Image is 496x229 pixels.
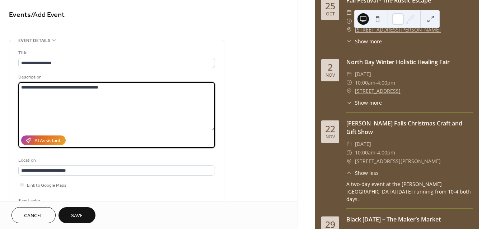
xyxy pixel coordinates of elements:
div: ​ [346,157,352,166]
span: Show more [355,99,382,106]
div: Black [DATE] – The Maker’s Market [346,215,473,224]
div: ​ [346,8,352,17]
span: Show less [355,169,379,177]
span: [DATE] [355,8,371,17]
button: Save [59,207,95,223]
span: / Add Event [31,8,65,22]
span: Event details [18,37,50,44]
span: 4:00pm [377,148,395,157]
span: Save [71,212,83,220]
span: 4:00pm [377,78,395,87]
span: 10:00am [355,78,375,87]
div: ​ [346,70,352,78]
div: 29 [325,220,335,229]
button: AI Assistant [21,135,66,145]
span: 10:00am [355,148,375,157]
div: 22 [325,124,335,133]
div: Description [18,73,214,81]
span: - [375,78,377,87]
div: ​ [346,38,352,45]
div: ​ [346,148,352,157]
div: ​ [346,140,352,148]
div: 25 [325,1,335,10]
div: [PERSON_NAME] Falls Christmas Craft and Gift Show [346,119,473,136]
span: - [375,148,377,157]
div: 2 [328,63,333,72]
div: Location [18,157,214,164]
div: A two-day event at the [PERSON_NAME][GEOGRAPHIC_DATA][DATE] running from 10-4 both days. [346,180,473,203]
div: ​ [346,78,352,87]
span: Show more [355,38,382,45]
button: ​Show less [346,169,379,177]
div: Nov [326,73,335,78]
a: Events [9,8,31,22]
div: ​ [346,25,352,34]
a: [STREET_ADDRESS] [355,87,401,95]
span: Link to Google Maps [27,182,66,189]
div: AI Assistant [34,137,61,145]
div: ​ [346,169,352,177]
div: ​ [346,87,352,95]
div: Event color [18,197,72,205]
span: Cancel [24,212,43,220]
span: [DATE] [355,140,371,148]
div: Title [18,49,214,57]
span: [DATE] [355,70,371,78]
button: Cancel [11,207,56,223]
div: North Bay Winter Holistic Healing Fair [346,58,473,66]
div: ​ [346,17,352,25]
button: ​Show more [346,99,382,106]
div: Oct [326,12,335,16]
button: ​Show more [346,38,382,45]
div: ​ [346,99,352,106]
a: [STREET_ADDRESS][PERSON_NAME] [355,25,441,34]
div: Nov [326,135,335,139]
a: [STREET_ADDRESS][PERSON_NAME] [355,157,441,166]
